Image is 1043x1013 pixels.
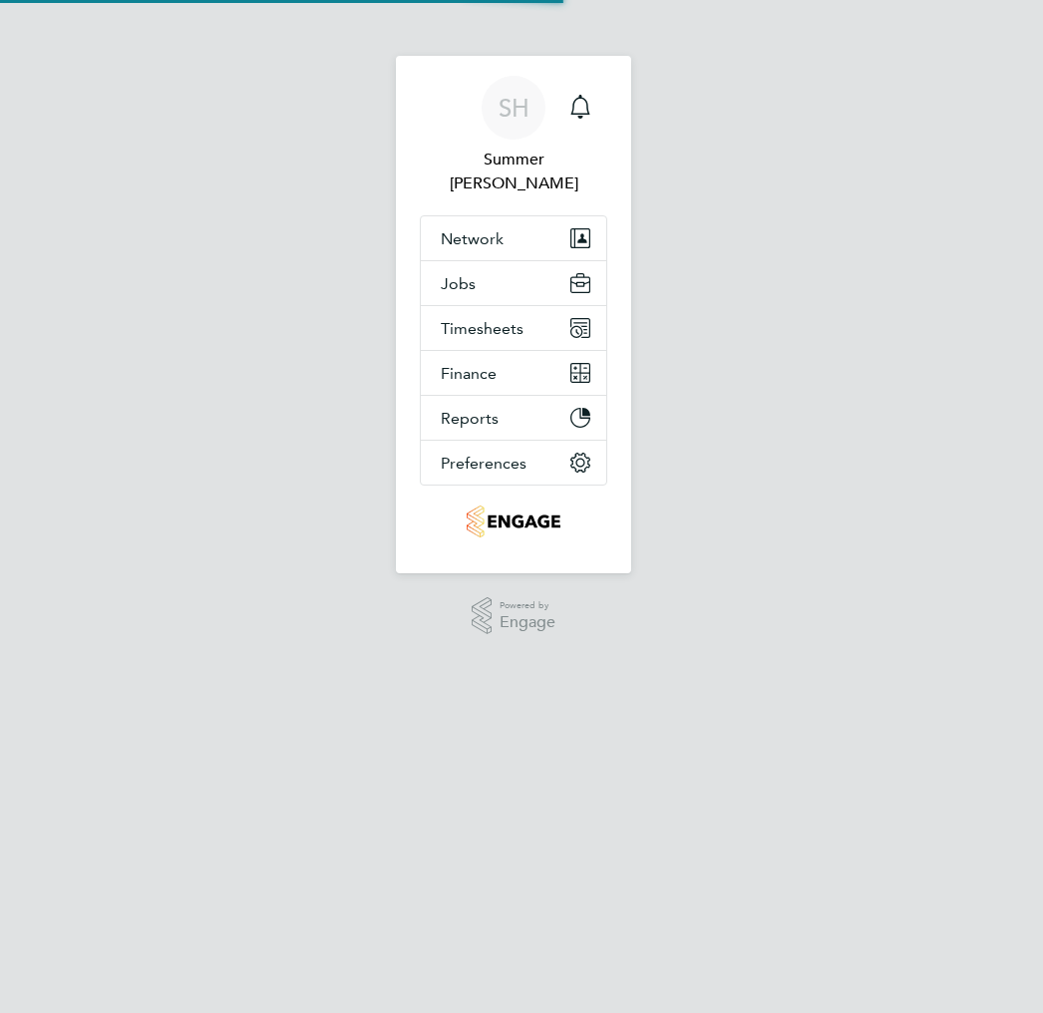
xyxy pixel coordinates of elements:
[421,441,606,485] button: Preferences
[500,614,555,631] span: Engage
[421,261,606,305] button: Jobs
[472,597,556,635] a: Powered byEngage
[421,306,606,350] button: Timesheets
[421,351,606,395] button: Finance
[420,506,607,537] a: Go to home page
[441,454,526,473] span: Preferences
[441,319,523,338] span: Timesheets
[441,364,497,383] span: Finance
[500,597,555,614] span: Powered by
[467,506,559,537] img: romaxrecruitment-logo-retina.png
[499,95,529,121] span: SH
[420,148,607,195] span: Summer Hadden
[421,396,606,440] button: Reports
[441,274,476,293] span: Jobs
[396,56,631,573] nav: Main navigation
[421,216,606,260] button: Network
[441,409,499,428] span: Reports
[441,229,504,248] span: Network
[420,76,607,195] a: SHSummer [PERSON_NAME]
